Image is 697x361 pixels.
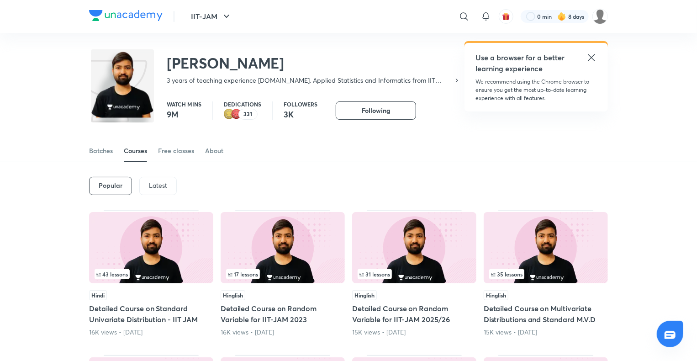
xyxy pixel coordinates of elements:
[359,271,390,277] span: 31 lessons
[167,76,453,85] p: 3 years of teaching experience [DOMAIN_NAME]. Applied Statistics and Informatics from IIT [GEOGRA...
[221,210,345,337] div: Detailed Course on Random Variable for IIT-JAM 2023
[244,111,253,117] p: 331
[358,269,471,279] div: left
[89,290,107,300] span: Hindi
[352,303,476,325] h5: Detailed Course on Random Variable for IIT-JAM 2025/26
[95,269,208,279] div: infosection
[205,140,223,162] a: About
[224,101,261,107] p: Dedications
[221,290,245,300] span: Hinglish
[592,9,608,24] img: Farhan Niazi
[352,290,377,300] span: Hinglish
[89,303,213,325] h5: Detailed Course on Standard Univariate Distribution - IIT JAM
[89,328,213,337] div: 16K views • 2 years ago
[226,269,339,279] div: left
[99,182,122,189] h6: Popular
[185,7,238,26] button: IIT-JAM
[89,10,163,23] a: Company Logo
[475,78,597,102] p: We recommend using the Chrome browser to ensure you get the most up-to-date learning experience w...
[224,109,235,120] img: educator badge2
[167,109,201,120] p: 9M
[89,146,113,155] div: Batches
[489,269,602,279] div: infocontainer
[221,303,345,325] h5: Detailed Course on Random Variable for IIT-JAM 2023
[89,140,113,162] a: Batches
[221,212,345,283] img: Thumbnail
[358,269,471,279] div: infocontainer
[95,269,208,279] div: infocontainer
[491,271,523,277] span: 35 lessons
[489,269,602,279] div: infosection
[124,140,147,162] a: Courses
[557,12,566,21] img: streak
[167,54,460,72] h2: [PERSON_NAME]
[352,328,476,337] div: 15K views • 1 year ago
[231,109,242,120] img: educator badge1
[499,9,513,24] button: avatar
[158,140,194,162] a: Free classes
[502,12,510,21] img: avatar
[352,212,476,283] img: Thumbnail
[221,328,345,337] div: 16K views • 3 years ago
[228,271,258,277] span: 17 lessons
[158,146,194,155] div: Free classes
[284,101,317,107] p: Followers
[226,269,339,279] div: infosection
[358,269,471,279] div: infosection
[475,52,566,74] h5: Use a browser for a better learning experience
[489,269,602,279] div: left
[205,146,223,155] div: About
[167,101,201,107] p: Watch mins
[484,328,608,337] div: 15K views • 2 years ago
[95,269,208,279] div: left
[149,182,167,189] p: Latest
[352,210,476,337] div: Detailed Course on Random Variable for IIT-JAM 2025/26
[89,10,163,21] img: Company Logo
[89,212,213,283] img: Thumbnail
[96,271,128,277] span: 43 lessons
[89,210,213,337] div: Detailed Course on Standard Univariate Distribution - IIT JAM
[484,212,608,283] img: Thumbnail
[362,106,390,115] span: Following
[484,210,608,337] div: Detailed Course on Multivariate Distributions and Standard M.V.D
[226,269,339,279] div: infocontainer
[484,303,608,325] h5: Detailed Course on Multivariate Distributions and Standard M.V.D
[484,290,508,300] span: Hinglish
[124,146,147,155] div: Courses
[284,109,317,120] p: 3K
[336,101,416,120] button: Following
